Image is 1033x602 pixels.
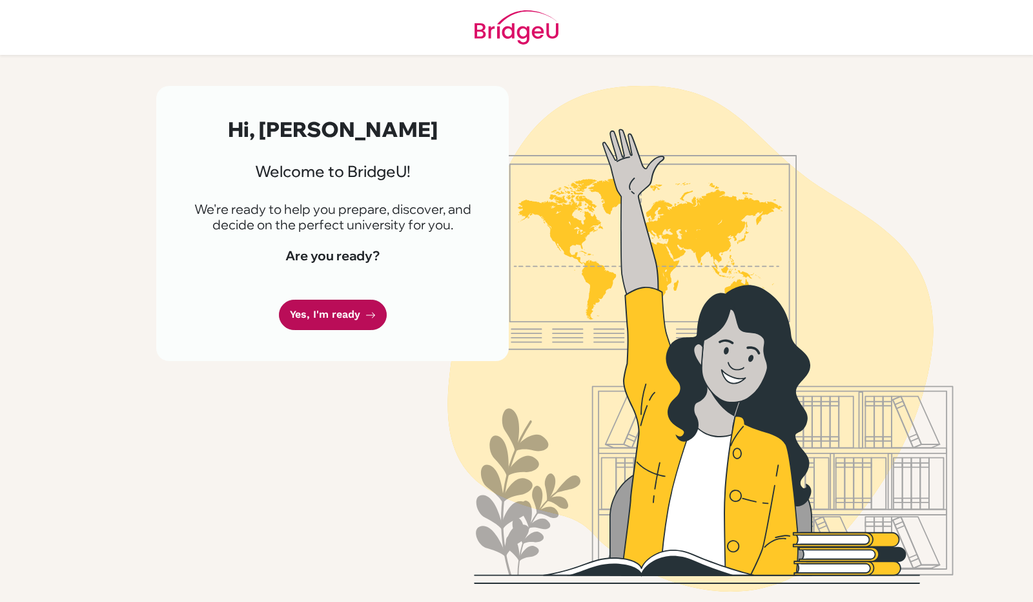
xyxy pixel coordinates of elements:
h4: Are you ready? [187,248,478,264]
a: Yes, I'm ready [279,300,387,330]
p: We're ready to help you prepare, discover, and decide on the perfect university for you. [187,202,478,233]
h2: Hi, [PERSON_NAME] [187,117,478,141]
h3: Welcome to BridgeU! [187,162,478,181]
